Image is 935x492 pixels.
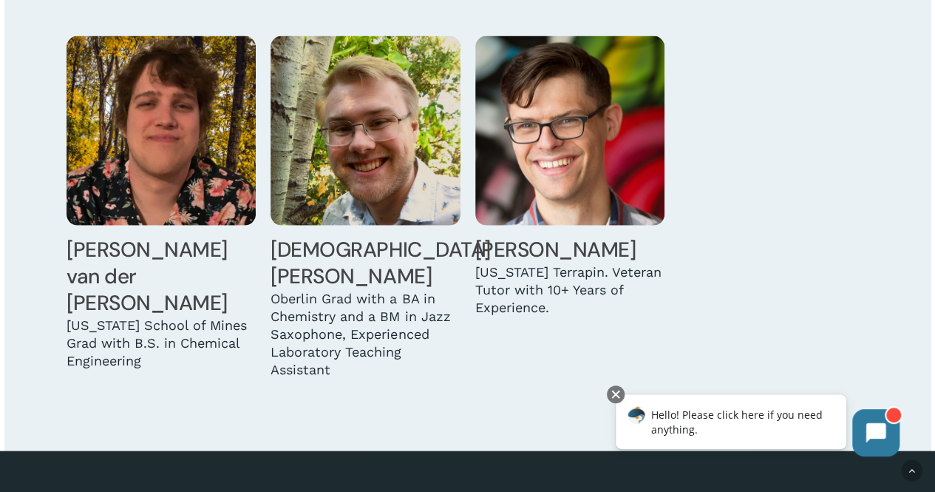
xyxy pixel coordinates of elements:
[67,317,256,370] div: [US_STATE] School of Mines Grad with B.S. in Chemical Engineering
[271,290,460,379] div: Oberlin Grad with a BA in Chemistry and a BM in Jazz Saxophone, Experienced Laboratory Teaching A...
[67,236,228,317] a: [PERSON_NAME] van der [PERSON_NAME]
[600,383,914,471] iframe: Chatbot
[475,236,636,263] a: [PERSON_NAME]
[271,236,490,290] a: [DEMOGRAPHIC_DATA][PERSON_NAME]
[67,36,256,226] img: Jesse van der Vorst
[475,36,664,226] img: Nate Ycas
[475,263,664,317] div: [US_STATE] Terrapin. Veteran Tutor with 10+ Years of Experience.
[271,36,460,226] img: Christian Wilson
